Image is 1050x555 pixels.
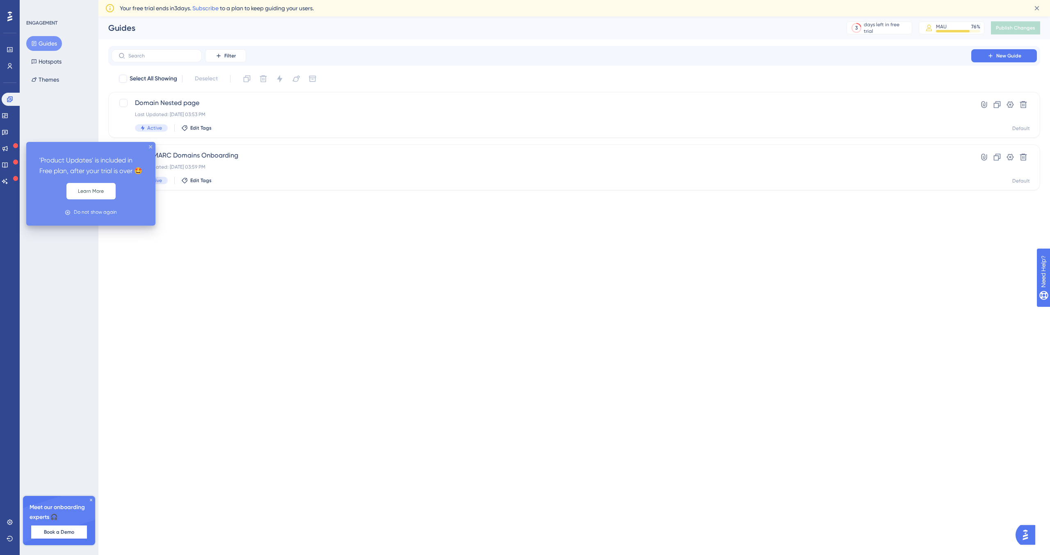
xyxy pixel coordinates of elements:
[19,2,51,12] span: Need Help?
[135,111,948,118] div: Last Updated: [DATE] 03:53 PM
[26,72,64,87] button: Themes
[195,74,218,84] span: Deselect
[205,49,246,62] button: Filter
[147,125,162,131] span: Active
[135,151,948,160] span: EasyDMARC Domains Onboarding
[971,23,980,30] div: 76 %
[996,53,1021,59] span: New Guide
[936,23,947,30] div: MAU
[30,502,89,522] span: Meet our onboarding experts 🎧
[44,529,74,535] span: Book a Demo
[971,49,1037,62] button: New Guide
[74,208,117,216] div: Do not show again
[128,53,195,59] input: Search
[26,20,57,26] div: ENGAGEMENT
[135,164,948,170] div: Last Updated: [DATE] 03:59 PM
[996,25,1035,31] span: Publish Changes
[130,74,177,84] span: Select All Showing
[192,5,219,11] a: Subscribe
[135,98,948,108] span: Domain Nested page
[31,525,87,539] button: Book a Demo
[190,125,212,131] span: Edit Tags
[187,71,225,86] button: Deselect
[855,25,858,31] div: 3
[181,177,212,184] button: Edit Tags
[1012,125,1030,132] div: Default
[66,183,116,199] button: Learn More
[190,177,212,184] span: Edit Tags
[26,36,62,51] button: Guides
[991,21,1040,34] button: Publish Changes
[864,21,909,34] div: days left in free trial
[108,22,826,34] div: Guides
[39,155,142,176] p: 'Product Updates' is included in Free plan, after your trial is over 🤩
[120,3,314,13] span: Your free trial ends in 3 days. to a plan to keep guiding your users.
[224,53,236,59] span: Filter
[1016,523,1040,547] iframe: UserGuiding AI Assistant Launcher
[26,54,66,69] button: Hotspots
[181,125,212,131] button: Edit Tags
[1012,178,1030,184] div: Default
[149,145,152,148] div: close tooltip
